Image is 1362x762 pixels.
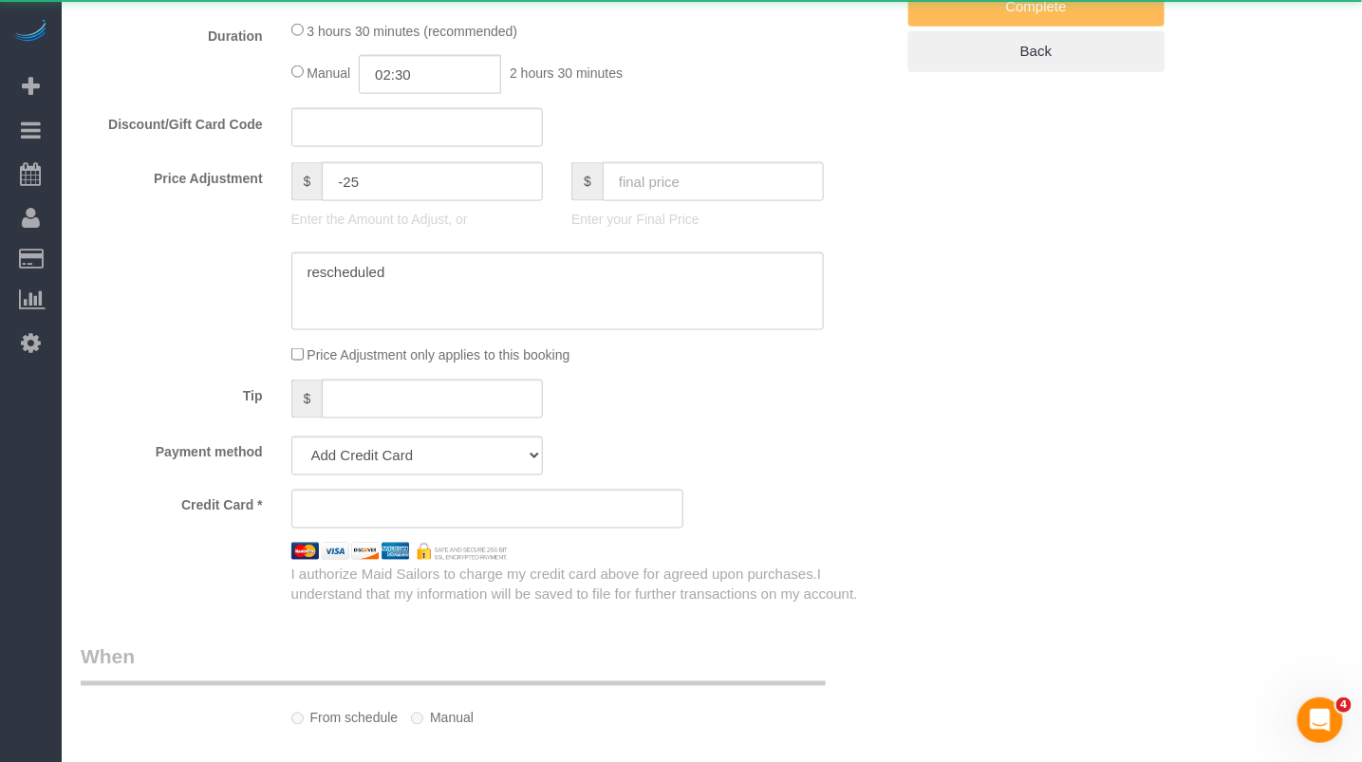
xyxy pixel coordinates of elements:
label: Tip [66,380,277,405]
label: Manual [411,702,474,728]
label: Credit Card * [66,490,277,515]
p: Enter the Amount to Adjust, or [291,210,544,229]
img: Automaid Logo [11,19,49,46]
label: From schedule [291,702,399,728]
label: Payment method [66,437,277,462]
span: $ [291,162,323,201]
span: Manual [307,65,350,81]
img: credit cards [277,543,523,560]
input: From schedule [291,713,304,725]
span: $ [571,162,603,201]
span: 2 hours 30 minutes [510,65,623,81]
p: Enter your Final Price [571,210,824,229]
input: Manual [411,713,423,725]
a: Back [908,31,1165,71]
span: Price Adjustment only applies to this booking [307,348,569,363]
input: final price [603,162,824,201]
span: 4 [1336,697,1352,713]
span: $ [291,380,323,418]
label: Discount/Gift Card Code [66,108,277,134]
iframe: Secure card payment input frame [308,501,667,518]
legend: When [81,643,826,686]
iframe: Intercom live chat [1297,697,1343,743]
div: I authorize Maid Sailors to charge my credit card above for agreed upon purchases. [277,565,908,605]
span: 3 hours 30 minutes (recommended) [307,24,517,39]
label: Price Adjustment [66,162,277,188]
label: Duration [66,20,277,46]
